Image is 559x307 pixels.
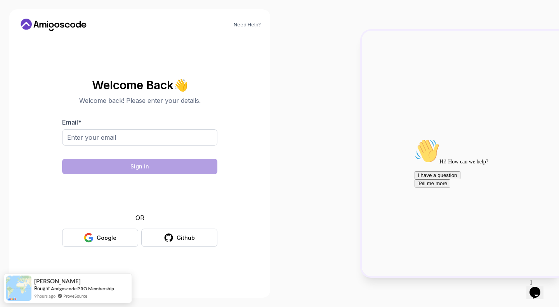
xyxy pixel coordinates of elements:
h2: Welcome Back [62,79,217,91]
div: Sign in [130,163,149,170]
span: 👋 [173,78,188,92]
button: Github [141,229,217,247]
button: Tell me more [3,44,39,52]
button: Sign in [62,159,217,174]
span: Bought [34,285,50,291]
div: Github [177,234,195,242]
img: provesource social proof notification image [6,276,31,301]
input: Enter your email [62,129,217,146]
a: Need Help? [234,22,261,28]
span: Hi! How can we help? [3,23,77,29]
button: I have a question [3,36,49,44]
a: Amigoscode PRO Membership [51,286,114,291]
span: [PERSON_NAME] [34,278,81,284]
a: Home link [19,19,89,31]
div: Google [97,234,116,242]
iframe: chat widget [411,135,551,272]
img: Amigoscode Dashboard [362,31,559,276]
iframe: Widget containing checkbox for hCaptcha security challenge [81,179,198,208]
div: 👋Hi! How can we help?I have a questionTell me more [3,3,143,52]
label: Email * [62,118,82,126]
p: Welcome back! Please enter your details. [62,96,217,105]
span: 9 hours ago [34,293,56,299]
a: ProveSource [63,293,87,299]
button: Google [62,229,138,247]
img: :wave: [3,3,28,28]
iframe: chat widget [526,276,551,299]
p: OR [135,213,144,222]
